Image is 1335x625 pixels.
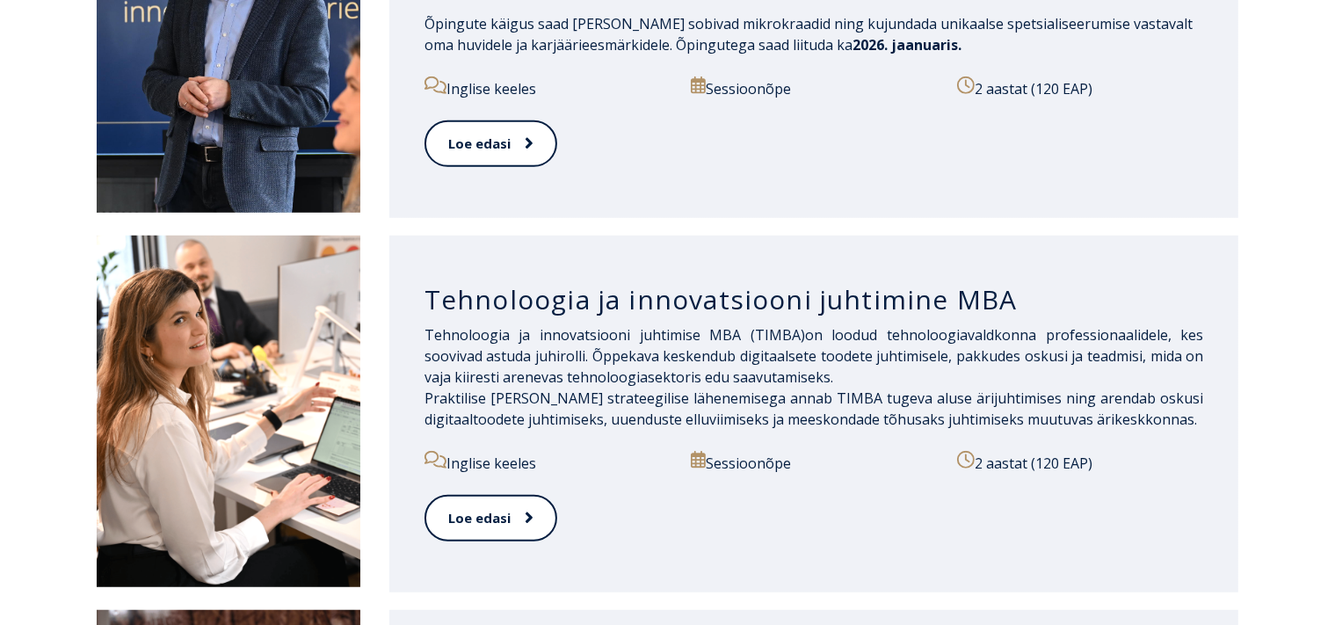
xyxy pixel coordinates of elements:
p: 2 aastat (120 EAP) [957,451,1203,474]
span: Tehnoloogia ja innovatsiooni juhtimise MBA (TIMBA) [424,325,805,345]
p: Sessioonõpe [691,451,937,474]
p: Sessioonõpe [691,76,937,99]
a: Loe edasi [424,495,557,541]
a: Loe edasi [424,120,557,167]
p: 2 aastat (120 EAP) [957,76,1203,99]
img: DSC_2558 [97,236,360,587]
span: Praktilise [PERSON_NAME] strateegilise lähenemisega annab TIMBA tugeva aluse ärijuhtimises ning a... [424,389,1204,429]
p: Õpingute käigus saad [PERSON_NAME] sobivad mikrokraadid ning kujundada unikaalse spetsialiseerumi... [424,13,1204,55]
p: Inglise keeles [424,76,671,99]
h3: Tehnoloogia ja innovatsiooni juhtimine MBA [424,283,1204,316]
span: on loodud tehnoloogiavaldkonna professionaalidele, kes soovivad astuda juhirolli. Õppekava kesken... [424,325,1204,387]
p: Inglise keeles [424,451,671,474]
span: 2026. jaanuaris. [853,35,961,55]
